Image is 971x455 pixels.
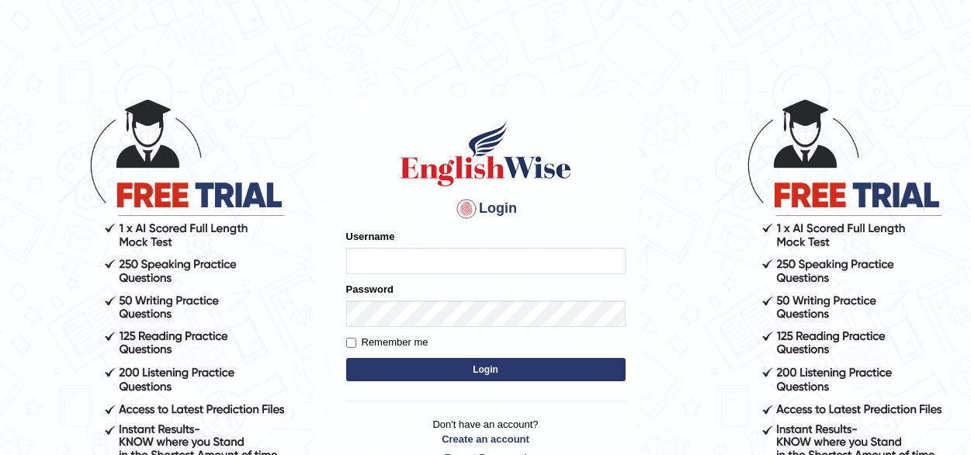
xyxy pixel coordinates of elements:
[346,338,356,348] input: Remember me
[346,335,428,350] label: Remember me
[346,229,395,244] label: Username
[346,358,626,381] button: Login
[397,119,574,189] img: Logo of English Wise sign in for intelligent practice with AI
[346,196,626,221] h4: Login
[346,282,394,297] label: Password
[346,432,626,446] a: Create an account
